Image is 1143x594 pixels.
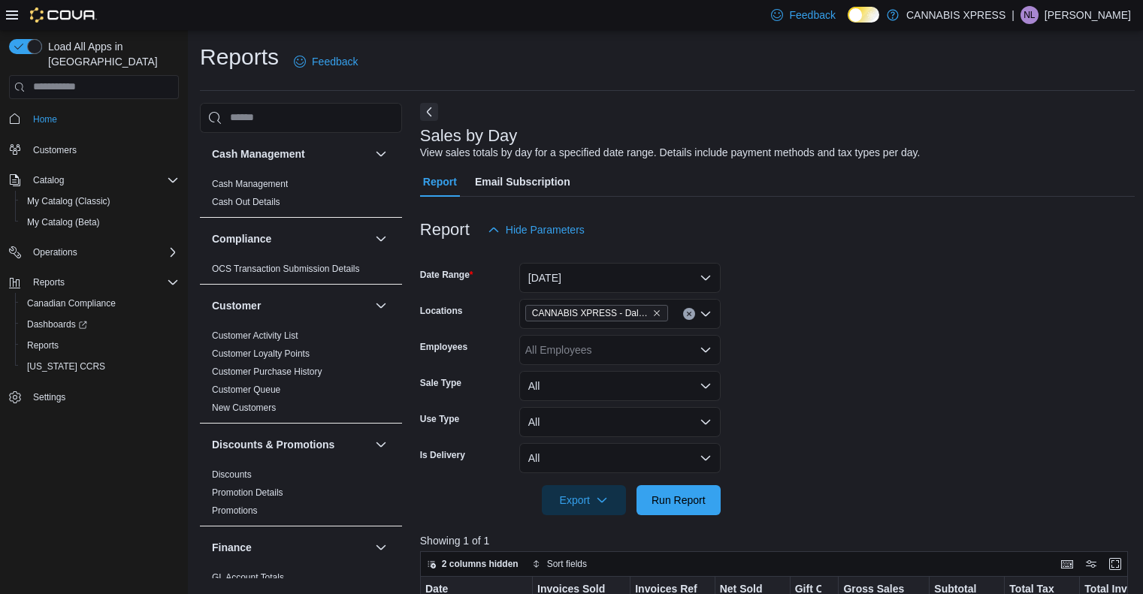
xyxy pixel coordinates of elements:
[519,407,721,437] button: All
[212,298,369,313] button: Customer
[27,141,83,159] a: Customers
[906,6,1005,24] p: CANNABIS XPRESS
[525,305,668,321] span: CANNABIS XPRESS - Dalhousie (William Street)
[420,449,465,461] label: Is Delivery
[212,263,360,275] span: OCS Transaction Submission Details
[547,558,587,570] span: Sort fields
[212,403,276,413] a: New Customers
[506,222,585,237] span: Hide Parameters
[212,231,271,246] h3: Compliance
[789,8,835,23] span: Feedback
[212,469,252,480] a: Discounts
[1082,555,1100,573] button: Display options
[15,191,185,212] button: My Catalog (Classic)
[27,273,71,291] button: Reports
[21,336,65,354] a: Reports
[3,242,185,263] button: Operations
[212,384,280,395] a: Customer Queue
[21,192,179,210] span: My Catalog (Classic)
[15,212,185,233] button: My Catalog (Beta)
[15,314,185,335] a: Dashboards
[3,108,185,130] button: Home
[212,384,280,396] span: Customer Queue
[200,175,402,217] div: Cash Management
[420,145,921,161] div: View sales totals by day for a specified date range. Details include payment methods and tax type...
[33,391,65,403] span: Settings
[21,213,106,231] a: My Catalog (Beta)
[21,357,111,375] a: [US_STATE] CCRS
[212,402,276,414] span: New Customers
[212,505,258,516] a: Promotions
[3,386,185,408] button: Settings
[372,297,390,315] button: Customer
[27,110,63,128] a: Home
[652,309,661,318] button: Remove CANNABIS XPRESS - Dalhousie (William Street) from selection in this group
[637,485,721,515] button: Run Report
[420,269,473,281] label: Date Range
[33,144,77,156] span: Customers
[3,272,185,293] button: Reports
[1045,6,1131,24] p: [PERSON_NAME]
[27,216,100,228] span: My Catalog (Beta)
[21,315,179,333] span: Dashboards
[27,388,71,406] a: Settings
[15,293,185,314] button: Canadian Compliance
[212,469,252,481] span: Discounts
[212,146,305,161] h3: Cash Management
[200,260,402,284] div: Compliance
[475,167,570,197] span: Email Subscription
[848,7,879,23] input: Dark Mode
[420,221,470,239] h3: Report
[3,170,185,191] button: Catalog
[33,246,77,258] span: Operations
[421,555,525,573] button: 2 columns hidden
[652,493,706,508] span: Run Report
[212,348,310,359] a: Customer Loyalty Points
[542,485,626,515] button: Export
[526,555,593,573] button: Sort fields
[212,540,252,555] h3: Finance
[312,54,358,69] span: Feedback
[42,39,179,69] span: Load All Apps in [GEOGRAPHIC_DATA]
[372,145,390,163] button: Cash Management
[27,318,87,330] span: Dashboards
[21,336,179,354] span: Reports
[420,341,467,353] label: Employees
[212,196,280,208] span: Cash Out Details
[27,110,179,128] span: Home
[1011,6,1014,24] p: |
[532,306,649,321] span: CANNABIS XPRESS - Dalhousie ([PERSON_NAME][GEOGRAPHIC_DATA])
[27,360,105,372] span: [US_STATE] CCRS
[33,174,64,186] span: Catalog
[27,171,70,189] button: Catalog
[212,348,310,360] span: Customer Loyalty Points
[423,167,457,197] span: Report
[21,213,179,231] span: My Catalog (Beta)
[372,230,390,248] button: Compliance
[519,263,721,293] button: [DATE]
[27,339,59,351] span: Reports
[15,335,185,356] button: Reports
[519,443,721,473] button: All
[420,127,518,145] h3: Sales by Day
[420,533,1135,548] p: Showing 1 of 1
[1058,555,1076,573] button: Keyboard shortcuts
[9,102,179,448] nav: Complex example
[212,571,284,583] span: GL Account Totals
[212,366,322,377] a: Customer Purchase History
[212,178,288,190] span: Cash Management
[27,195,110,207] span: My Catalog (Classic)
[420,103,438,121] button: Next
[27,140,179,159] span: Customers
[212,330,298,342] span: Customer Activity List
[288,47,364,77] a: Feedback
[27,297,116,309] span: Canadian Compliance
[21,192,116,210] a: My Catalog (Classic)
[212,146,369,161] button: Cash Management
[27,243,179,261] span: Operations
[212,505,258,517] span: Promotions
[200,327,402,423] div: Customer
[420,413,459,425] label: Use Type
[15,356,185,377] button: [US_STATE] CCRS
